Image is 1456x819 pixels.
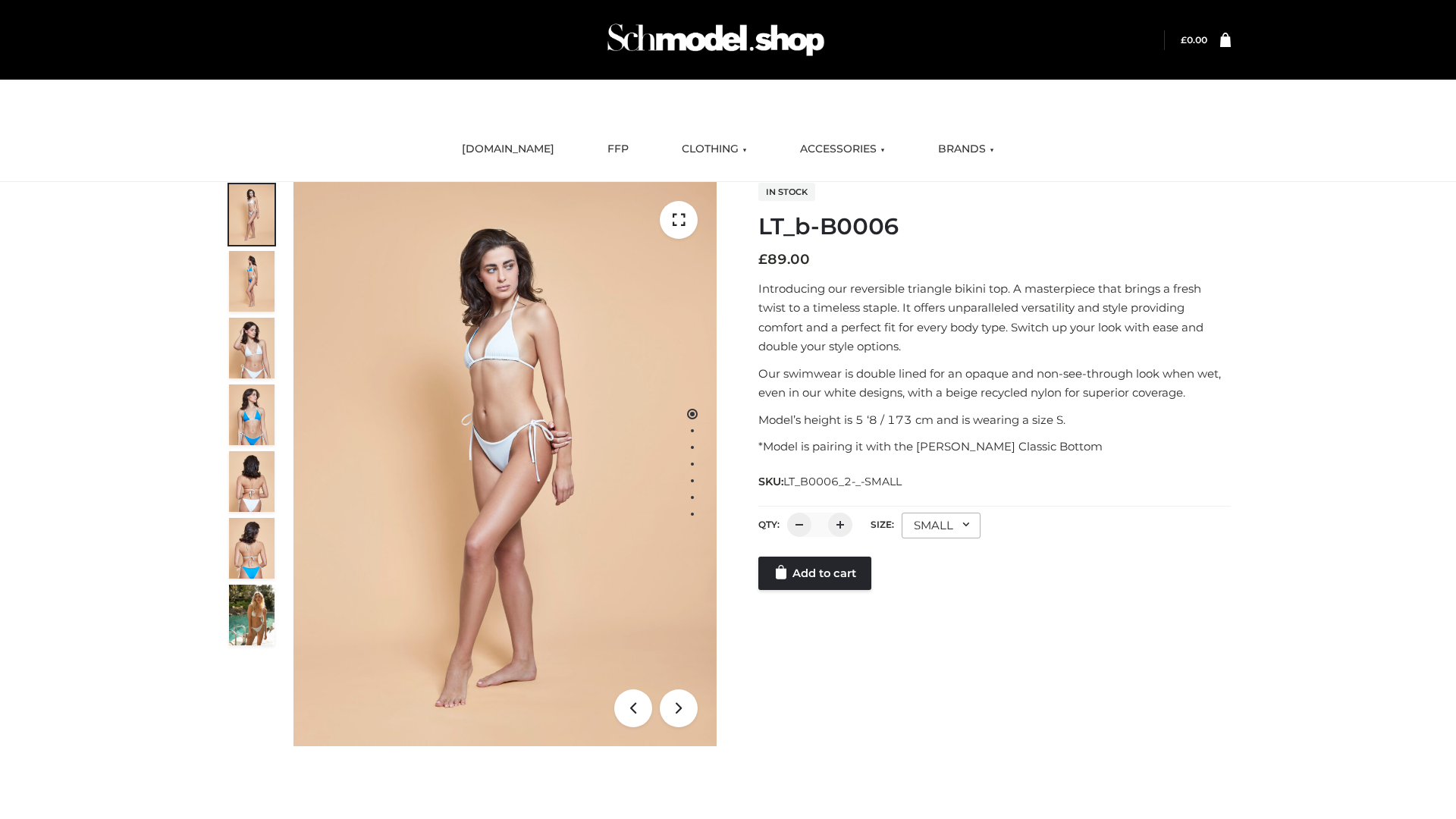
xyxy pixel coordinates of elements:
p: Our swimwear is double lined for an opaque and non-see-through look when wet, even in our white d... [758,364,1231,403]
a: Add to cart [758,557,871,590]
img: ArielClassicBikiniTop_CloudNine_AzureSky_OW114ECO_4-scaled.jpg [229,384,275,445]
a: ACCESSORIES [789,133,896,166]
p: *Model is pairing it with the [PERSON_NAME] Classic Bottom [758,437,1231,457]
span: In stock [758,183,815,201]
img: ArielClassicBikiniTop_CloudNine_AzureSky_OW114ECO_1 [293,182,717,746]
span: LT_B0006_2-_-SMALL [783,475,902,488]
a: [DOMAIN_NAME] [450,133,566,166]
bdi: 0.00 [1181,34,1207,45]
bdi: 89.00 [758,251,810,268]
span: SKU: [758,472,903,491]
img: Arieltop_CloudNine_AzureSky2.jpg [229,585,275,645]
img: Schmodel Admin 964 [602,10,830,70]
span: £ [1181,34,1187,45]
a: £0.00 [1181,34,1207,45]
img: ArielClassicBikiniTop_CloudNine_AzureSky_OW114ECO_2-scaled.jpg [229,251,275,312]
label: QTY: [758,519,780,530]
img: ArielClassicBikiniTop_CloudNine_AzureSky_OW114ECO_7-scaled.jpg [229,451,275,512]
a: FFP [596,133,640,166]
img: ArielClassicBikiniTop_CloudNine_AzureSky_OW114ECO_1-scaled.jpg [229,184,275,245]
p: Introducing our reversible triangle bikini top. A masterpiece that brings a fresh twist to a time... [758,279,1231,356]
a: CLOTHING [670,133,758,166]
img: ArielClassicBikiniTop_CloudNine_AzureSky_OW114ECO_8-scaled.jpg [229,518,275,579]
label: Size: [871,519,894,530]
div: SMALL [902,513,981,538]
h1: LT_b-B0006 [758,213,1231,240]
span: £ [758,251,767,268]
p: Model’s height is 5 ‘8 / 173 cm and is wearing a size S. [758,410,1231,430]
a: BRANDS [927,133,1006,166]
img: ArielClassicBikiniTop_CloudNine_AzureSky_OW114ECO_3-scaled.jpg [229,318,275,378]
